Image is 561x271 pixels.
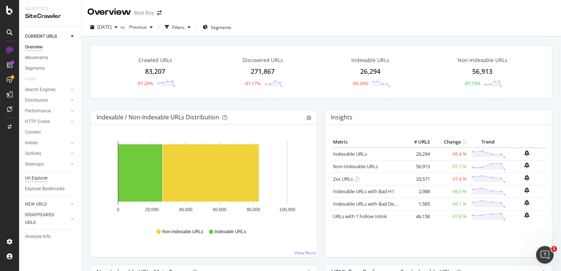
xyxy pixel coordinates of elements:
span: Non-Indexable URLs [162,229,203,235]
td: 46,158 [402,210,432,223]
a: Sitemaps [25,160,69,168]
div: Discovered URLs [242,57,283,64]
a: DISAPPEARED URLS [25,211,69,227]
a: Content [25,129,76,136]
td: -99.1 % [432,198,468,210]
th: Change [432,137,468,148]
a: CURRENT URLS [25,33,69,40]
td: -95.4 % [432,148,468,160]
div: SiteCrawler [25,12,75,21]
span: 1 [551,246,557,252]
span: vs [120,24,126,30]
div: 26,294 [360,67,380,76]
div: Non-Indexable URLs [457,57,507,64]
td: -97.7 % [432,160,468,173]
a: Indexable URLs [333,151,367,157]
text: 40,000 [179,207,193,212]
a: Search Engines [25,86,69,94]
th: Trend [468,137,507,148]
div: Best Buy [134,9,154,17]
a: Indexable URLs with Bad Description [333,200,413,207]
div: Indexable / Non-Indexable URLs Distribution [97,113,219,121]
div: Indexable URLs [351,57,389,64]
div: 271,867 [251,67,275,76]
div: Overview [25,43,43,51]
div: Overview [87,6,131,18]
td: -98.9 % [432,185,468,198]
div: Sitemaps [25,160,44,168]
text: 60,000 [213,207,227,212]
a: HTTP Codes [25,118,69,126]
div: -95.39% [352,80,368,87]
button: Filters [162,21,193,33]
div: DISAPPEARED URLS [25,211,62,227]
text: 20,000 [145,207,159,212]
a: Distribution [25,97,69,104]
div: Distribution [25,97,48,104]
a: Performance [25,107,69,115]
text: 0 [117,207,119,212]
div: NEW URLS [25,200,47,208]
span: Segments [211,24,231,30]
div: Analysis Info [25,233,51,241]
td: 56,913 [402,160,432,173]
div: Movements [25,54,48,62]
span: Indexable URLs [215,229,246,235]
a: Segments [25,65,76,72]
div: Url Explorer [25,174,48,182]
div: -91.17% [244,80,261,87]
div: 56,913 [472,67,492,76]
svg: A chart. [97,137,309,222]
td: -97.4 % [432,173,468,185]
div: Filters [172,24,185,30]
td: 26,294 [402,148,432,160]
div: Search Engines [25,86,55,94]
span: 2025 Sep. 4th [97,24,112,30]
a: Url Explorer [25,174,76,182]
text: 100,000 [279,207,296,212]
div: Content [25,129,41,136]
div: bell-plus [524,212,529,218]
div: arrow-right-arrow-left [157,10,162,15]
div: bell-plus [524,200,529,206]
div: HTTP Codes [25,118,50,126]
a: Explorer Bookmarks [25,185,76,193]
span: Previous [126,24,147,30]
div: Explorer Bookmarks [25,185,65,193]
div: Outlinks [25,150,41,158]
div: Inlinks [25,139,38,147]
div: bell-plus [524,162,529,168]
div: bell-plus [524,187,529,193]
a: Outlinks [25,150,69,158]
div: Visits [25,75,36,83]
button: Segments [200,21,234,33]
div: Analytics [25,6,75,12]
td: 1,585 [402,198,432,210]
button: [DATE] [87,21,120,33]
div: -97.73% [464,80,480,87]
text: 80,000 [247,207,260,212]
a: Inlinks [25,139,69,147]
h4: Insights [331,112,352,122]
a: NEW URLS [25,200,69,208]
div: CURRENT URLS [25,33,57,40]
div: 83,207 [145,67,165,76]
a: 2xx URLs [333,176,353,182]
a: Non-Indexable URLs [333,163,378,170]
div: bell-plus [524,175,529,181]
a: Analysis Info [25,233,76,241]
div: Crawled URLs [138,57,172,64]
iframe: Intercom live chat [536,246,554,264]
th: Metric [331,137,402,148]
a: Movements [25,54,76,62]
div: gear [306,115,311,120]
a: Overview [25,43,76,51]
div: -97.29% [137,80,153,87]
th: # URLS [402,137,432,148]
td: 33,571 [402,173,432,185]
div: bell-plus [524,150,529,156]
td: 2,988 [402,185,432,198]
a: View More [294,250,316,256]
button: Previous [126,21,156,33]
